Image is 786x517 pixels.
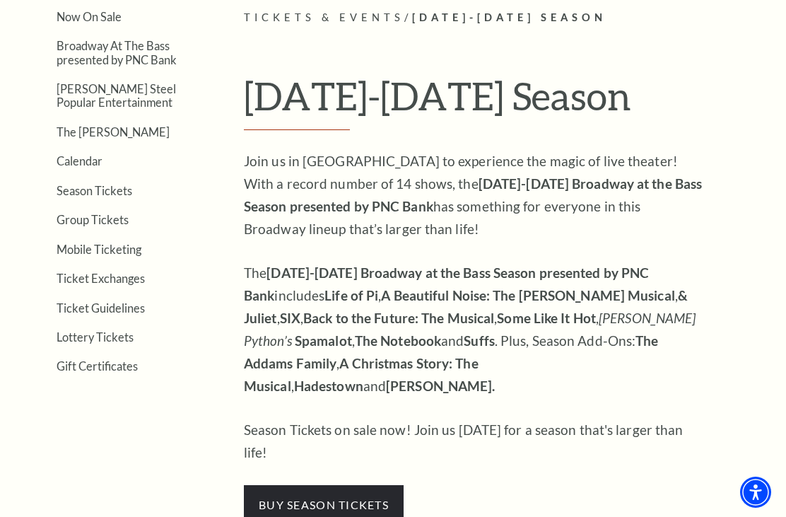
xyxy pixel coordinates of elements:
strong: Back to the Future: The Musical [303,310,494,326]
a: [PERSON_NAME] Steel Popular Entertainment [57,82,176,109]
strong: SIX [280,310,300,326]
p: / [244,9,772,27]
span: Tickets & Events [244,11,404,23]
strong: [DATE]-[DATE] Broadway at the Bass Season presented by PNC Bank [244,265,649,303]
a: Ticket Exchanges [57,272,145,285]
div: Accessibility Menu [740,477,771,508]
strong: Some Like It Hot [497,310,596,326]
a: Lottery Tickets [57,330,134,344]
strong: Hadestown [294,378,363,394]
strong: Spamalot [295,332,352,349]
p: Join us in [GEOGRAPHIC_DATA] to experience the magic of live theater! With a record number of 14 ... [244,150,703,240]
a: Broadway At The Bass presented by PNC Bank [57,39,177,66]
a: Gift Certificates [57,359,138,373]
strong: [PERSON_NAME]. [386,378,495,394]
a: Ticket Guidelines [57,301,145,315]
a: Now On Sale [57,10,122,23]
span: [DATE]-[DATE] Season [412,11,606,23]
a: buy season tickets [244,496,404,512]
a: Group Tickets [57,213,129,226]
strong: A Beautiful Noise: The [PERSON_NAME] Musical [381,287,674,303]
a: Mobile Ticketing [57,243,141,256]
strong: Life of Pi [324,287,378,303]
strong: The Notebook [355,332,441,349]
a: Season Tickets [57,184,132,197]
strong: Suffs [464,332,495,349]
strong: A Christmas Story: The Musical [244,355,479,394]
a: Calendar [57,154,102,168]
p: Season Tickets on sale now! Join us [DATE] for a season that's larger than life! [244,419,703,464]
p: The includes , , , , , , , and . Plus, Season Add-Ons: , , and [244,262,703,397]
h1: [DATE]-[DATE] Season [244,73,772,131]
a: The [PERSON_NAME] [57,125,170,139]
